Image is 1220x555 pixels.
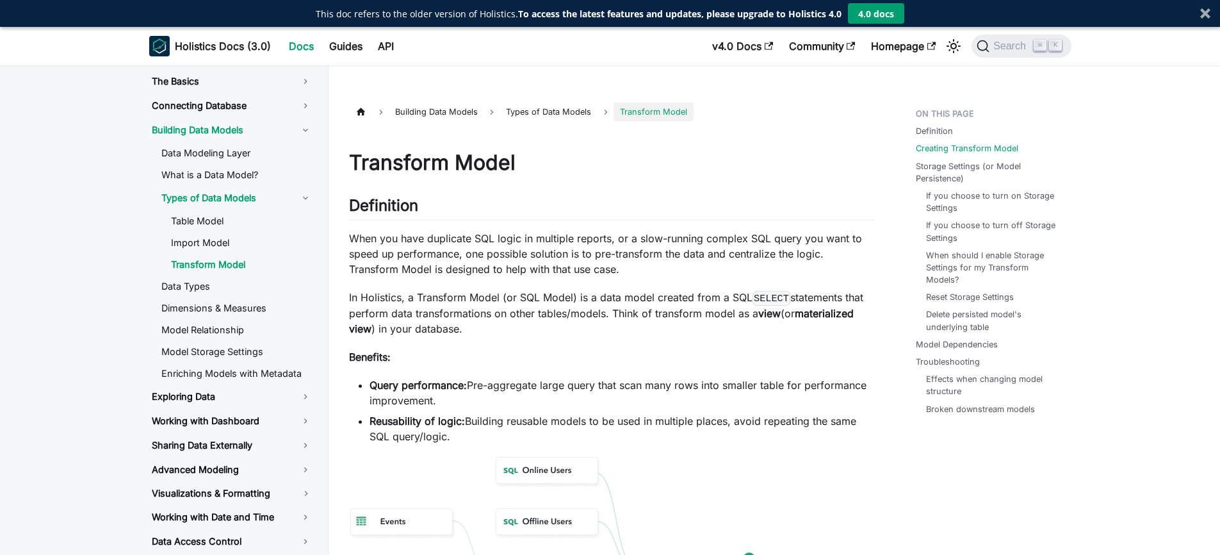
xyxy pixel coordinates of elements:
[151,144,322,163] a: Data Modeling Layer
[1034,40,1046,51] kbd: ⌘
[151,165,322,185] a: What is a Data Model?
[518,8,842,20] strong: To access the latest features and updates, please upgrade to Holistics 4.0
[916,142,1018,154] a: Creating Transform Model
[916,125,953,137] a: Definition
[916,338,998,351] a: Model Dependencies
[370,36,402,56] a: API
[389,103,484,121] span: Building Data Models
[142,459,322,481] a: Advanced Modeling
[972,35,1071,58] button: Search
[161,211,322,231] a: Table Model
[142,119,322,141] a: Building Data Models
[349,196,875,220] h2: Definition
[370,379,467,392] strong: Query performance:
[916,160,1069,185] a: Storage Settings (or Model Persistence)
[863,36,943,56] a: Homepage
[142,386,322,408] a: Exploring Data
[926,190,1064,214] a: If you choose to turn on Storage Settings
[916,356,980,368] a: Troubleshooting
[142,506,322,528] a: Working with Date and Time
[349,103,373,121] a: Home page
[316,7,842,21] p: This doc refers to the older version of Holistics.
[848,3,904,24] button: 4.0 docs
[781,36,863,56] a: Community
[370,413,875,444] li: Building reusable models to be used in multiple places, avoid repeating the same SQL query/logic.
[151,320,322,340] a: Model Relationship
[281,36,321,56] a: Docs
[290,483,322,504] button: Toggle the collapsible sidebar category 'Visualizations & Formatting'
[149,36,271,56] a: HolisticsHolistics Docs (3.0)
[500,103,598,121] span: Types of Data Models
[349,231,875,277] p: When you have duplicate SQL logic in multiple reports, or a slow-running complex SQL query you wa...
[321,36,370,56] a: Guides
[926,373,1064,397] a: Effects when changing model structure
[752,291,791,306] code: SELECT
[989,40,1034,52] span: Search
[316,7,842,21] div: This doc refers to the older version of Holistics.To access the latest features and updates, plea...
[704,36,781,56] a: v4.0 Docs
[142,70,322,92] a: The Basics
[151,342,322,361] a: Model Storage Settings
[142,435,322,456] a: Sharing Data Externally
[1049,40,1062,51] kbd: K
[758,307,781,320] strong: view
[151,364,322,383] a: Enriching Models with Metadata
[926,291,1014,303] a: Reset Storage Settings
[943,36,964,56] button: Switch between dark and light mode (currently light mode)
[614,103,694,121] span: Transform Model
[142,483,290,504] a: Visualizations & Formatting
[926,249,1064,286] a: When should I enable Storage Settings for my Transform Models?
[926,219,1064,244] a: If you choose to turn off Storage Settings
[370,415,465,427] strong: Reusability of logic:
[142,410,322,432] a: Working with Dashboard
[926,308,1064,333] a: Delete persisted model's underlying table
[175,38,271,54] b: Holistics Docs (3.0)
[349,103,875,121] nav: Breadcrumbs
[349,290,875,336] p: In Holistics, a Transform Model (or SQL Model) is a data model created from a SQL statements that...
[142,95,322,117] a: Connecting Database
[151,187,322,209] a: Types of Data Models
[142,531,322,552] a: Data Access Control
[370,377,875,408] li: Pre-aggregate large query that scan many rows into smaller table for performance improvement.
[926,403,1035,415] a: Broken downstream models
[161,255,322,274] a: Transform Model
[151,299,322,318] a: Dimensions & Measures
[349,150,875,176] h1: Transform Model
[161,233,322,253] a: Import Model
[151,277,322,296] a: Data Types
[349,351,391,363] strong: Benefits:
[149,36,170,56] img: Holistics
